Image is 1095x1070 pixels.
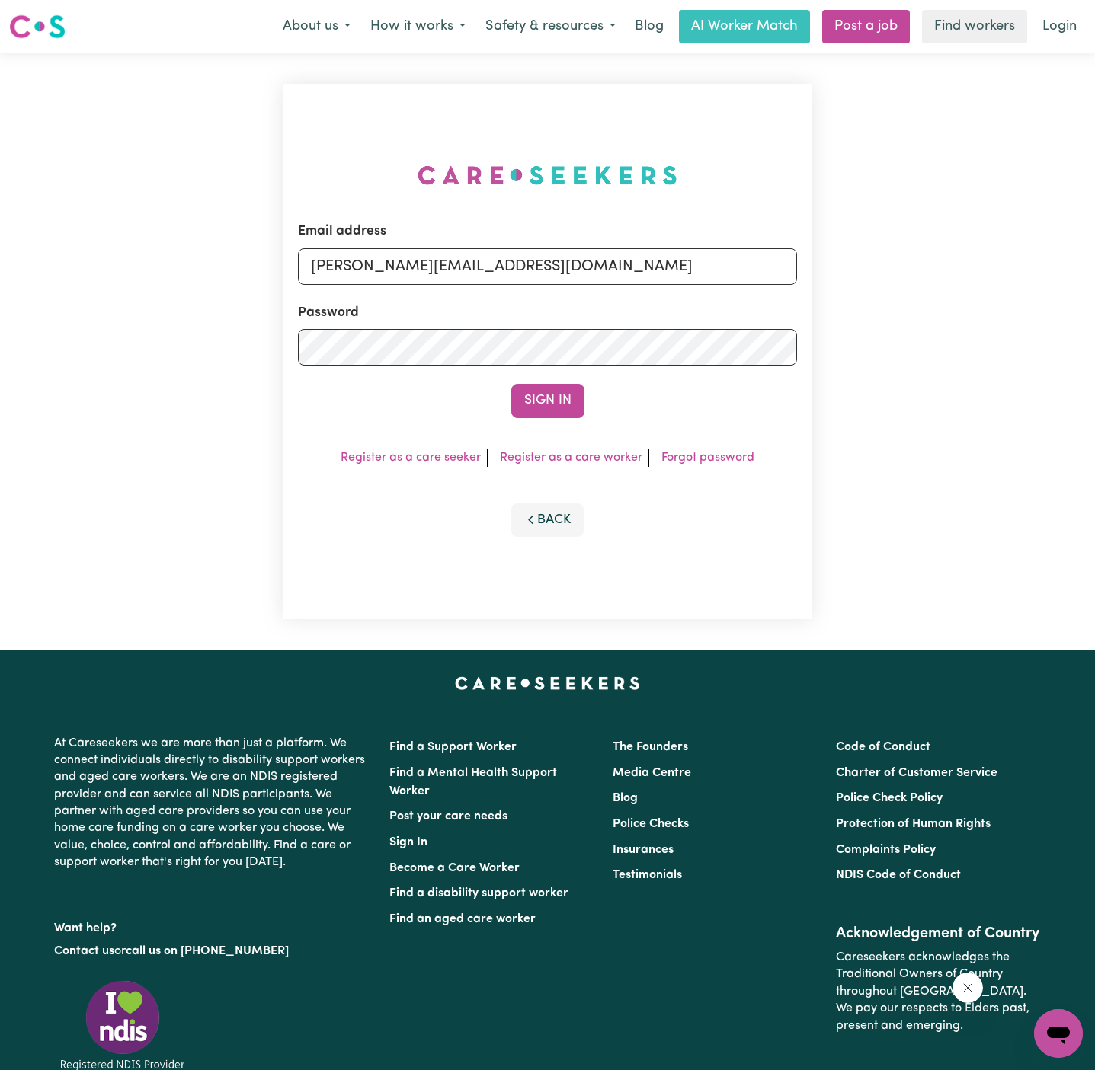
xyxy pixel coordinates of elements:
input: Email address [298,248,797,285]
a: Testimonials [613,869,682,881]
a: Find a Mental Health Support Worker [389,767,557,797]
a: Register as a care worker [500,452,642,464]
img: Careseekers logo [9,13,66,40]
a: Careseekers home page [455,677,640,689]
a: Media Centre [613,767,691,779]
h2: Acknowledgement of Country [836,925,1041,943]
a: Forgot password [661,452,754,464]
a: Blog [626,10,673,43]
a: Sign In [389,836,427,848]
iframe: Close message [953,973,983,1003]
a: Careseekers logo [9,9,66,44]
a: Find a Support Worker [389,741,517,753]
a: Protection of Human Rights [836,818,991,830]
label: Password [298,303,359,323]
a: Find workers [922,10,1027,43]
a: call us on [PHONE_NUMBER] [126,945,289,957]
button: Back [511,503,584,537]
a: NDIS Code of Conduct [836,869,961,881]
button: About us [273,11,360,43]
a: Find a disability support worker [389,887,568,899]
iframe: Button to launch messaging window [1034,1009,1083,1058]
a: Contact us [54,945,114,957]
a: Insurances [613,844,674,856]
p: or [54,937,371,966]
span: Need any help? [9,11,92,23]
a: Post your care needs [389,810,507,822]
a: Register as a care seeker [341,452,481,464]
a: Login [1033,10,1086,43]
a: Post a job [822,10,910,43]
button: Safety & resources [475,11,626,43]
a: Complaints Policy [836,844,936,856]
p: At Careseekers we are more than just a platform. We connect individuals directly to disability su... [54,729,371,877]
a: Blog [613,792,638,804]
a: Police Check Policy [836,792,943,804]
a: Find an aged care worker [389,913,536,925]
p: Want help? [54,914,371,937]
a: The Founders [613,741,688,753]
a: AI Worker Match [679,10,810,43]
a: Code of Conduct [836,741,930,753]
p: Careseekers acknowledges the Traditional Owners of Country throughout [GEOGRAPHIC_DATA]. We pay o... [836,943,1041,1040]
a: Police Checks [613,818,689,830]
a: Charter of Customer Service [836,767,997,779]
label: Email address [298,222,386,241]
button: Sign In [511,384,584,417]
a: Become a Care Worker [389,862,520,874]
button: How it works [360,11,475,43]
